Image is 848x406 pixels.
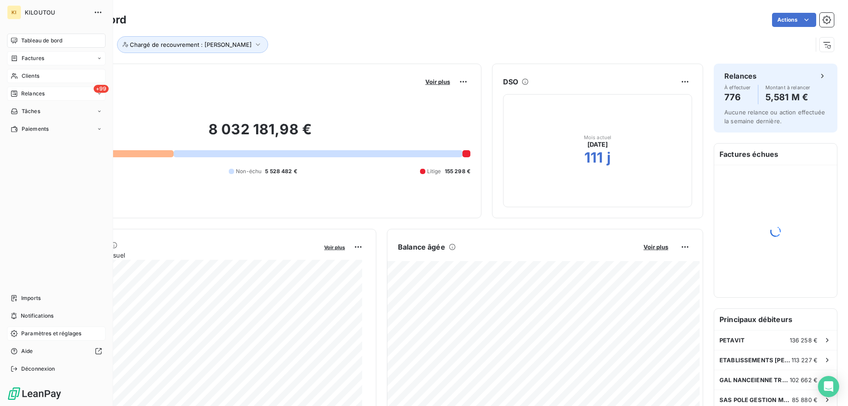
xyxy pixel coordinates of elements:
[503,76,518,87] h6: DSO
[425,78,450,85] span: Voir plus
[427,167,441,175] span: Litige
[644,243,668,250] span: Voir plus
[724,71,757,81] h6: Relances
[21,365,55,373] span: Déconnexion
[117,36,268,53] button: Chargé de recouvrement : [PERSON_NAME]
[25,9,88,16] span: KILOUTOU
[587,140,608,149] span: [DATE]
[584,135,612,140] span: Mois actuel
[265,167,297,175] span: 5 528 482 €
[790,376,818,383] span: 102 662 €
[22,72,39,80] span: Clients
[714,144,837,165] h6: Factures échues
[22,54,44,62] span: Factures
[50,121,470,147] h2: 8 032 181,98 €
[94,85,109,93] span: +99
[324,244,345,250] span: Voir plus
[765,90,810,104] h4: 5,581 M €
[236,167,261,175] span: Non-échu
[445,167,470,175] span: 155 298 €
[719,337,745,344] span: PETAVIT
[584,149,603,167] h2: 111
[724,109,825,125] span: Aucune relance ou action effectuée la semaine dernière.
[714,309,837,330] h6: Principaux débiteurs
[21,347,33,355] span: Aide
[724,85,751,90] span: À effectuer
[22,107,40,115] span: Tâches
[7,387,62,401] img: Logo LeanPay
[641,243,671,251] button: Voir plus
[322,243,348,251] button: Voir plus
[22,125,49,133] span: Paiements
[790,337,818,344] span: 136 258 €
[719,376,790,383] span: GAL NANCEIENNE TRAVAUX INDUSTRIE MAINTEN
[7,344,106,358] a: Aide
[21,294,41,302] span: Imports
[21,37,62,45] span: Tableau de bord
[724,90,751,104] h4: 776
[21,330,81,338] span: Paramètres et réglages
[130,41,252,48] span: Chargé de recouvrement : [PERSON_NAME]
[50,250,318,260] span: Chiffre d'affaires mensuel
[21,90,45,98] span: Relances
[423,78,453,86] button: Voir plus
[607,149,611,167] h2: j
[7,5,21,19] div: KI
[398,242,445,252] h6: Balance âgée
[792,396,818,403] span: 85 880 €
[772,13,816,27] button: Actions
[791,357,818,364] span: 113 227 €
[818,376,839,397] div: Open Intercom Messenger
[719,396,792,403] span: SAS POLE GESTION MULTI SERVICES
[719,357,791,364] span: ETABLISSEMENTS [PERSON_NAME]
[765,85,810,90] span: Montant à relancer
[21,312,53,320] span: Notifications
